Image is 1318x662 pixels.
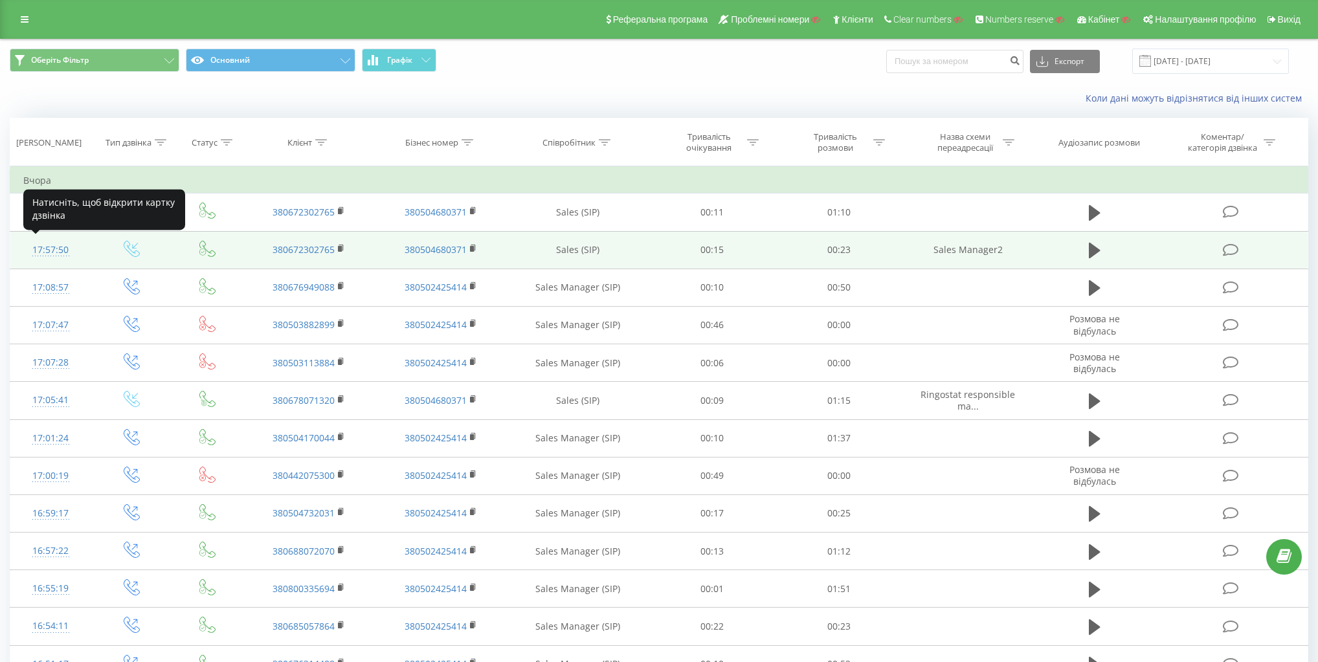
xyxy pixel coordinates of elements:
div: 17:01:24 [23,426,78,451]
a: Коли дані можуть відрізнятися вiд інших систем [1086,92,1308,104]
div: Клієнт [287,137,312,148]
td: 01:12 [776,533,902,570]
div: 17:07:47 [23,313,78,338]
td: Sales Manager2 [902,231,1034,269]
a: 380685057864 [273,620,335,632]
td: 00:00 [776,344,902,382]
td: Вчора [10,168,1308,193]
div: Бізнес номер [405,137,458,148]
span: Розмова не відбулась [1069,463,1120,487]
div: [PERSON_NAME] [16,137,82,148]
span: Проблемні номери [731,14,809,25]
td: Sales (SIP) [507,382,649,419]
a: 380502425414 [405,432,467,444]
div: Тип дзвінка [106,137,151,148]
td: 00:46 [649,306,776,344]
span: Клієнти [842,14,873,25]
td: 00:15 [649,231,776,269]
td: Sales (SIP) [507,231,649,269]
a: 380502425414 [405,620,467,632]
a: 380688072070 [273,545,335,557]
td: Sales Manager (SIP) [507,457,649,494]
td: 00:17 [649,494,776,532]
a: 380502425414 [405,582,467,595]
td: Sales Manager (SIP) [507,269,649,306]
div: 17:05:41 [23,388,78,413]
td: 00:22 [649,608,776,645]
span: Вихід [1278,14,1301,25]
a: 380502425414 [405,507,467,519]
a: 380504732031 [273,507,335,519]
a: 380502425414 [405,281,467,293]
span: Кабінет [1088,14,1120,25]
div: 16:57:22 [23,538,78,564]
div: 17:08:57 [23,275,78,300]
div: 17:07:28 [23,350,78,375]
div: Статус [192,137,218,148]
td: 00:50 [776,269,902,306]
a: 380502425414 [405,469,467,481]
td: 00:23 [776,231,902,269]
td: Sales Manager (SIP) [507,570,649,608]
td: 00:25 [776,494,902,532]
td: 00:01 [649,570,776,608]
a: 380504680371 [405,243,467,256]
div: Коментар/категорія дзвінка [1185,131,1260,153]
a: 380442075300 [273,469,335,481]
span: Реферальна програма [613,14,708,25]
button: Графік [362,49,436,72]
td: Sales Manager (SIP) [507,494,649,532]
div: Натисніть, щоб відкрити картку дзвінка [23,189,185,230]
td: Sales Manager (SIP) [507,306,649,344]
div: 17:57:50 [23,237,78,263]
a: 380678071320 [273,394,335,406]
a: 380676949088 [273,281,335,293]
a: 380503882899 [273,318,335,331]
button: Основний [186,49,355,72]
div: 16:54:11 [23,613,78,639]
div: 16:55:19 [23,576,78,601]
div: Тривалість розмови [801,131,870,153]
span: Розмова не відбулась [1069,351,1120,375]
td: Sales (SIP) [507,193,649,231]
td: 00:00 [776,306,902,344]
td: 00:11 [649,193,776,231]
td: 00:13 [649,533,776,570]
a: 380502425414 [405,545,467,557]
td: 00:06 [649,344,776,382]
div: Аудіозапис розмови [1058,137,1140,148]
td: 01:10 [776,193,902,231]
span: Налаштування профілю [1155,14,1256,25]
div: 16:59:17 [23,501,78,526]
td: 00:49 [649,457,776,494]
a: 380504680371 [405,394,467,406]
td: 00:23 [776,608,902,645]
span: Оберіть Фільтр [31,55,89,65]
td: 00:10 [649,419,776,457]
a: 380672302765 [273,206,335,218]
a: 380502425414 [405,357,467,369]
button: Експорт [1030,50,1100,73]
td: 00:09 [649,382,776,419]
td: 01:37 [776,419,902,457]
td: 00:10 [649,269,776,306]
td: 00:00 [776,457,902,494]
a: 380504170044 [273,432,335,444]
a: 380800335694 [273,582,335,595]
td: 01:15 [776,382,902,419]
input: Пошук за номером [886,50,1023,73]
td: Sales Manager (SIP) [507,533,649,570]
a: 380672302765 [273,243,335,256]
span: Графік [387,56,412,65]
div: Співробітник [542,137,596,148]
div: Назва схеми переадресації [930,131,1000,153]
span: Розмова не відбулась [1069,313,1120,337]
a: 380504680371 [405,206,467,218]
div: Тривалість очікування [675,131,744,153]
td: Sales Manager (SIP) [507,608,649,645]
td: Sales Manager (SIP) [507,419,649,457]
a: 380503113884 [273,357,335,369]
div: 17:00:19 [23,463,78,489]
a: 380502425414 [405,318,467,331]
button: Оберіть Фільтр [10,49,179,72]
